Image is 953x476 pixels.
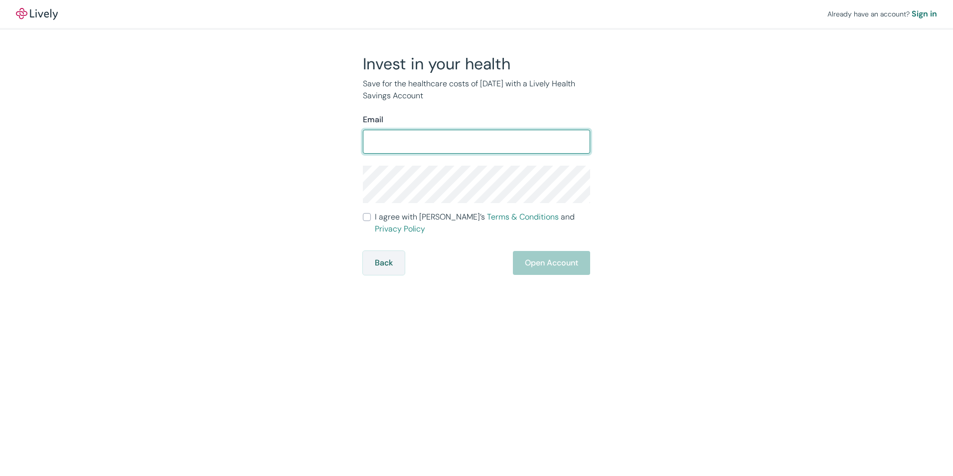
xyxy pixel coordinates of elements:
span: I agree with [PERSON_NAME]’s and [375,211,590,235]
div: Already have an account? [827,8,937,20]
button: Back [363,251,405,275]
label: Email [363,114,383,126]
a: Privacy Policy [375,224,425,234]
a: LivelyLively [16,8,58,20]
p: Save for the healthcare costs of [DATE] with a Lively Health Savings Account [363,78,590,102]
h2: Invest in your health [363,54,590,74]
img: Lively [16,8,58,20]
a: Terms & Conditions [487,212,559,222]
a: Sign in [912,8,937,20]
